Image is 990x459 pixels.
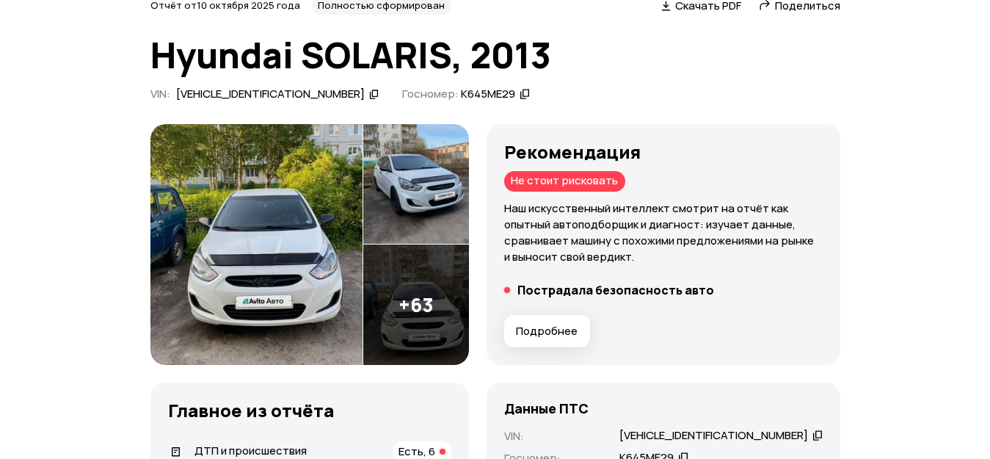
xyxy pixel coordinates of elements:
[504,400,589,416] h4: Данные ПТС
[504,428,602,444] p: VIN :
[517,283,714,297] h5: Пострадала безопасность авто
[619,428,808,444] div: [VEHICLE_IDENTIFICATION_NUMBER]
[516,324,578,339] span: Подробнее
[150,35,840,75] h1: Hyundai SOLARIS, 2013
[176,87,365,102] div: [VEHICLE_IDENTIFICATION_NUMBER]
[504,315,590,347] button: Подробнее
[194,443,307,458] span: ДТП и происшествия
[398,444,435,459] span: Есть, 6
[504,171,625,192] div: Не стоит рисковать
[504,200,823,265] p: Наш искусственный интеллект смотрит на отчёт как опытный автоподборщик и диагност: изучает данные...
[504,142,823,162] h3: Рекомендация
[402,86,459,101] span: Госномер:
[150,86,170,101] span: VIN :
[168,400,451,421] h3: Главное из отчёта
[461,87,515,102] div: К645МЕ29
